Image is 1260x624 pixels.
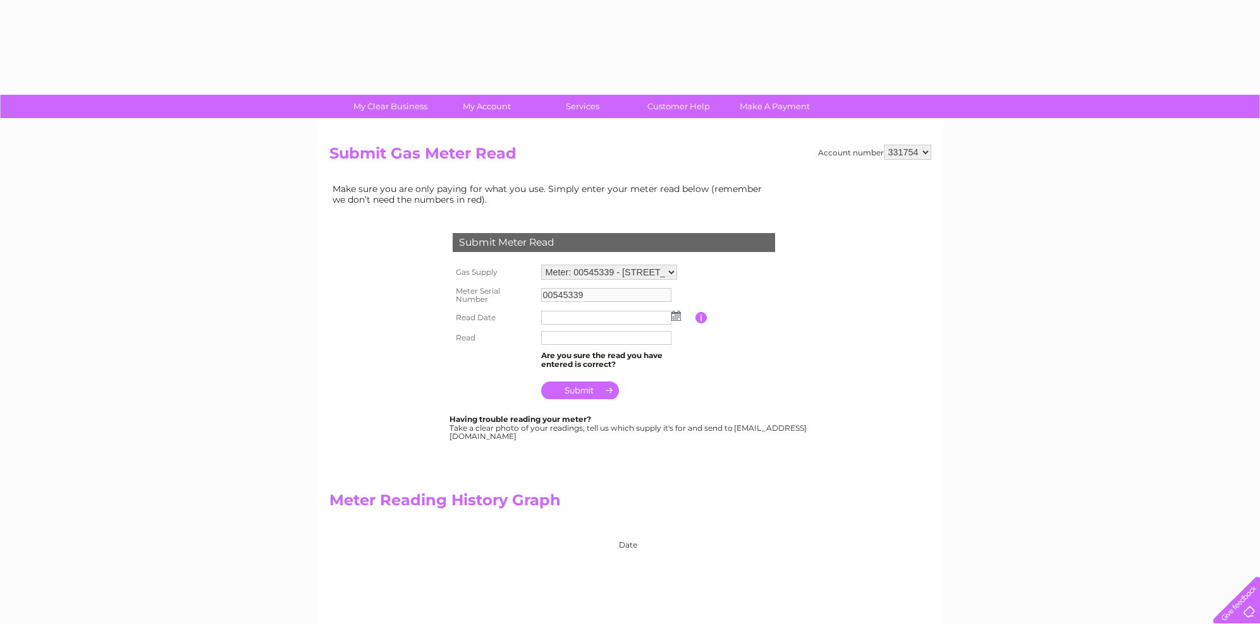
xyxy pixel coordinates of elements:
[450,308,538,328] th: Read Date
[723,95,827,118] a: Make A Payment
[541,381,619,399] input: Submit
[671,311,681,321] img: ...
[695,312,707,323] input: Information
[818,145,931,160] div: Account number
[450,415,809,441] div: Take a clear photo of your readings, tell us which supply it's for and send to [EMAIL_ADDRESS][DO...
[453,233,775,252] div: Submit Meter Read
[329,181,772,207] td: Make sure you are only paying for what you use. Simply enter your meter read below (remember we d...
[450,283,538,308] th: Meter Serial Number
[450,261,538,283] th: Gas Supply
[538,348,695,372] td: Are you sure the read you have entered is correct?
[434,95,539,118] a: My Account
[627,95,731,118] a: Customer Help
[530,95,635,118] a: Services
[329,145,931,169] h2: Submit Gas Meter Read
[338,95,443,118] a: My Clear Business
[418,528,772,549] div: Date
[450,328,538,348] th: Read
[450,414,591,424] b: Having trouble reading your meter?
[329,491,772,515] h2: Meter Reading History Graph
